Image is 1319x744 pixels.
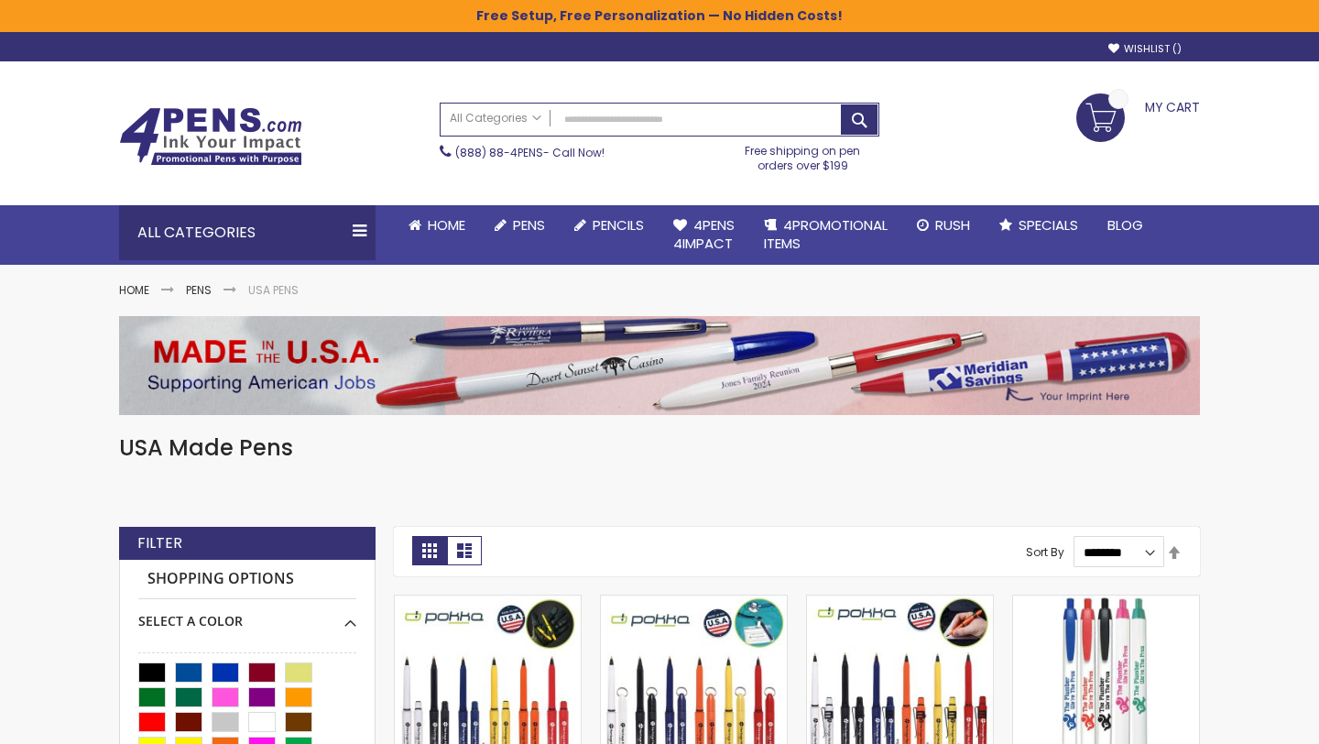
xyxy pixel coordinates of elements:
a: Pencils [560,205,659,246]
span: Pencils [593,215,644,235]
div: Select A Color [138,599,356,630]
span: Pens [513,215,545,235]
span: Rush [935,215,970,235]
a: (888) 88-4PENS [455,145,543,160]
a: Rush [902,205,985,246]
label: Sort By [1026,544,1064,560]
a: Specials [985,205,1093,246]
a: All Categories [441,104,550,134]
h1: USA Made Pens [119,433,1200,463]
strong: USA Pens [248,282,299,298]
a: Imprinted Pokka® Pocket Pen with Clip [807,595,993,610]
div: All Categories [119,205,376,260]
a: Home [394,205,480,246]
a: Blog [1093,205,1158,246]
a: Personalized Pokka® Pocket Pen with Dok [601,595,787,610]
strong: Filter [137,533,182,553]
img: USA Pens [119,316,1200,415]
strong: Grid [412,536,447,565]
span: - Call Now! [455,145,605,160]
a: 4PROMOTIONALITEMS [749,205,902,265]
img: 4Pens Custom Pens and Promotional Products [119,107,302,166]
div: Free shipping on pen orders over $199 [726,137,880,173]
a: Monarch Ballpoint Wide Body Pen [1013,595,1199,610]
span: Blog [1107,215,1143,235]
span: Home [428,215,465,235]
a: Pens [186,282,212,298]
a: Home [119,282,149,298]
a: Wishlist [1108,42,1182,56]
strong: Shopping Options [138,560,356,599]
a: Custom Pokka® Pocket Pen [395,595,581,610]
a: Pens [480,205,560,246]
span: 4Pens 4impact [673,215,735,253]
a: 4Pens4impact [659,205,749,265]
span: Specials [1019,215,1078,235]
span: 4PROMOTIONAL ITEMS [764,215,888,253]
span: All Categories [450,111,541,126]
